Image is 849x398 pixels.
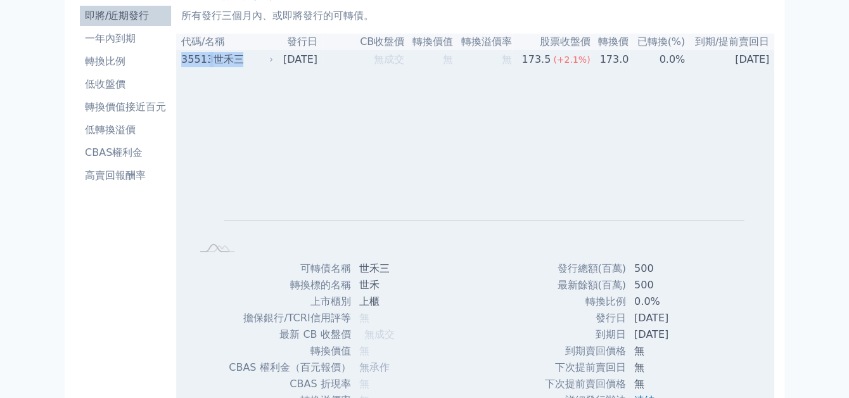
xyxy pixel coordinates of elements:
li: CBAS權利金 [80,145,171,160]
a: 高賣回報酬率 [80,165,171,186]
li: 高賣回報酬率 [80,168,171,183]
td: 世禾三 [351,260,440,277]
td: 發行總額(百萬) [544,260,627,277]
td: 到期日 [544,326,627,343]
td: 500 [627,277,722,293]
td: [DATE] [627,326,722,343]
td: 無 [627,359,722,376]
span: (+2.1%) [553,55,590,65]
td: 轉換標的名稱 [228,277,351,293]
td: 上櫃 [351,293,440,310]
span: 無 [359,378,369,390]
td: [DATE] [686,51,774,68]
a: 低轉換溢價 [80,120,171,140]
a: 轉換比例 [80,51,171,72]
td: 到期賣回價格 [544,343,627,359]
th: 股票收盤價 [513,34,590,51]
th: 代碼/名稱 [176,34,276,51]
td: 擔保銀行/TCRI信用評等 [228,310,351,326]
li: 轉換價值接近百元 [80,99,171,115]
td: 轉換價值 [228,343,351,359]
th: 到期/提前賣回日 [686,34,774,51]
li: 低轉換溢價 [80,122,171,138]
span: 無承作 [359,361,389,373]
td: 173.0 [590,51,629,68]
th: 發行日 [276,34,322,51]
td: 下次提前賣回日 [544,359,627,376]
td: 無 [627,376,722,392]
td: 可轉債名稱 [228,260,351,277]
li: 低收盤價 [80,77,171,92]
td: 上市櫃別 [228,293,351,310]
td: 最新 CB 收盤價 [228,326,351,343]
a: 轉換價值接近百元 [80,97,171,117]
td: 轉換比例 [544,293,627,310]
th: 已轉換(%) [629,34,686,51]
div: 35513 [181,52,210,67]
td: CBAS 權利金（百元報價） [228,359,351,376]
td: 下次提前賣回價格 [544,376,627,392]
li: 轉換比例 [80,54,171,69]
th: 轉換價 [590,34,629,51]
span: 無 [359,312,369,324]
td: 世禾 [351,277,440,293]
td: CBAS 折現率 [228,376,351,392]
td: [DATE] [627,310,722,326]
a: 一年內到期 [80,29,171,49]
td: [DATE] [276,51,322,68]
td: 最新餘額(百萬) [544,277,627,293]
a: 低收盤價 [80,74,171,94]
td: 500 [627,260,722,277]
p: 所有發行三個月內、或即將發行的可轉債。 [181,8,769,23]
td: 0.0% [627,293,722,310]
div: 173.5 [519,52,553,67]
span: 無 [443,53,453,65]
a: 即將/近期發行 [80,6,171,26]
td: 無 [627,343,722,359]
span: 無成交 [364,328,394,340]
th: 轉換價值 [405,34,454,51]
span: 無 [359,345,369,357]
th: CB收盤價 [322,34,405,51]
td: 0.0% [629,51,686,68]
a: CBAS權利金 [80,143,171,163]
div: 世禾三 [213,52,271,67]
span: 無成交 [374,53,404,65]
g: Chart [212,87,744,239]
th: 轉換溢價率 [454,34,513,51]
li: 一年內到期 [80,31,171,46]
td: 發行日 [544,310,627,326]
span: 無 [502,53,512,65]
li: 即將/近期發行 [80,8,171,23]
